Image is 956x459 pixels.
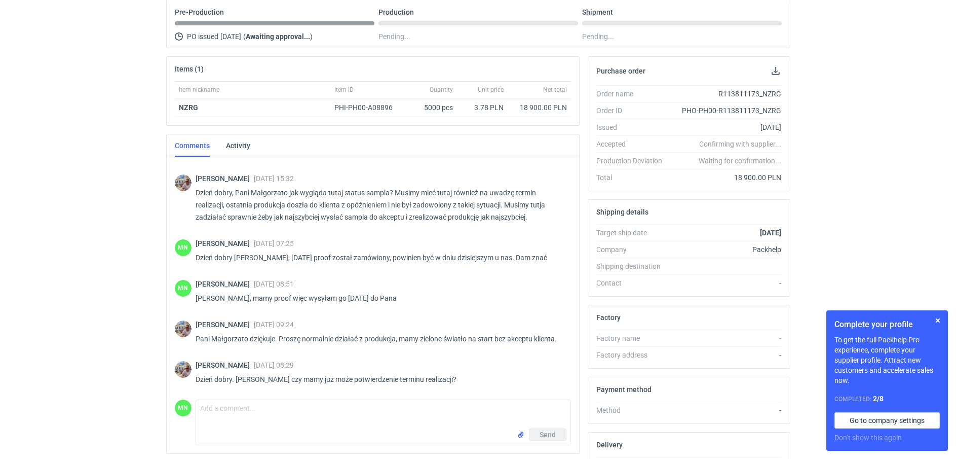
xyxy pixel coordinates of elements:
[220,30,241,43] span: [DATE]
[582,30,782,43] div: Pending...
[310,32,313,41] span: )
[670,122,782,132] div: [DATE]
[596,385,652,394] h2: Payment method
[430,86,453,94] span: Quantity
[334,102,402,113] div: PHI-PH00-A08896
[512,102,567,113] div: 18 900.00 PLN
[670,278,782,288] div: -
[670,350,782,360] div: -
[179,103,198,112] strong: NZRG
[760,229,781,237] strong: [DATE]
[246,32,310,41] strong: Awaiting approval...
[226,134,250,157] a: Activity
[699,140,781,148] em: Confirming with supplier...
[596,208,648,216] h2: Shipping details
[596,67,645,75] h2: Purchase order
[175,30,374,43] div: PO issued
[543,86,567,94] span: Net total
[406,98,457,117] div: 5000 pcs
[254,280,294,288] span: [DATE] 08:51
[196,292,563,304] p: [PERSON_NAME], mamy proof więc wysyłam go [DATE] do Pana
[596,278,670,288] div: Contact
[596,105,670,116] div: Order ID
[596,139,670,149] div: Accepted
[834,433,902,443] button: Don’t show this again
[596,261,670,271] div: Shipping destination
[175,321,192,337] img: Michał Palasek
[670,244,782,255] div: Packhelp
[478,86,504,94] span: Unit price
[196,187,563,223] p: Dzień dobry, Pani Małgorzato jak wygląda tutaj status sampla? Musimy mieć tutaj również na uwadzę...
[596,333,670,343] div: Factory name
[540,431,556,438] span: Send
[596,156,670,166] div: Production Deviation
[254,321,294,329] span: [DATE] 09:24
[834,319,940,331] h1: Complete your profile
[670,333,782,343] div: -
[596,405,670,415] div: Method
[334,86,354,94] span: Item ID
[596,89,670,99] div: Order name
[529,429,566,441] button: Send
[196,280,254,288] span: [PERSON_NAME]
[596,122,670,132] div: Issued
[243,32,246,41] span: (
[596,228,670,238] div: Target ship date
[175,174,192,191] img: Michał Palasek
[596,172,670,183] div: Total
[196,373,563,385] p: Dzień dobry. [PERSON_NAME] czy mamy już może potwierdzenie terminu realizacji?
[834,412,940,429] a: Go to company settings
[834,394,940,404] div: Completed:
[179,86,219,94] span: Item nickname
[196,239,254,248] span: [PERSON_NAME]
[254,174,294,183] span: [DATE] 15:32
[834,335,940,385] p: To get the full Packhelp Pro experience, complete your supplier profile. Attract new customers an...
[175,361,192,378] img: Michał Palasek
[175,400,192,416] figcaption: MN
[670,89,782,99] div: R113811173_NZRG
[932,314,944,327] button: Skip for now
[175,239,192,256] div: Małgorzata Nowotna
[596,244,670,255] div: Company
[196,361,254,369] span: [PERSON_NAME]
[175,239,192,256] figcaption: MN
[175,280,192,297] div: Małgorzata Nowotna
[670,172,782,183] div: 18 900.00 PLN
[254,361,294,369] span: [DATE] 08:29
[175,65,204,73] h2: Items (1)
[596,313,621,322] h2: Factory
[596,441,623,449] h2: Delivery
[596,350,670,360] div: Factory address
[175,134,210,157] a: Comments
[196,252,563,264] p: Dzień dobry [PERSON_NAME], [DATE] proof został zamówiony, powinien być w dniu dzisiejszym u nas. ...
[378,8,414,16] p: Production
[196,333,563,345] p: Pani Małgorzato dziękuje. Proszę normalnie działać z produkcja, mamy zielone światło na start bez...
[670,105,782,116] div: PHO-PH00-R113811173_NZRG
[873,395,884,403] strong: 2 / 8
[461,102,504,113] div: 3.78 PLN
[699,156,781,166] em: Waiting for confirmation...
[196,174,254,183] span: [PERSON_NAME]
[670,405,782,415] div: -
[378,30,410,43] span: Pending...
[175,280,192,297] figcaption: MN
[582,8,613,16] p: Shipment
[770,65,782,77] button: Download PO
[175,8,224,16] p: Pre-Production
[175,400,192,416] div: Małgorzata Nowotna
[196,321,254,329] span: [PERSON_NAME]
[254,239,294,248] span: [DATE] 07:25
